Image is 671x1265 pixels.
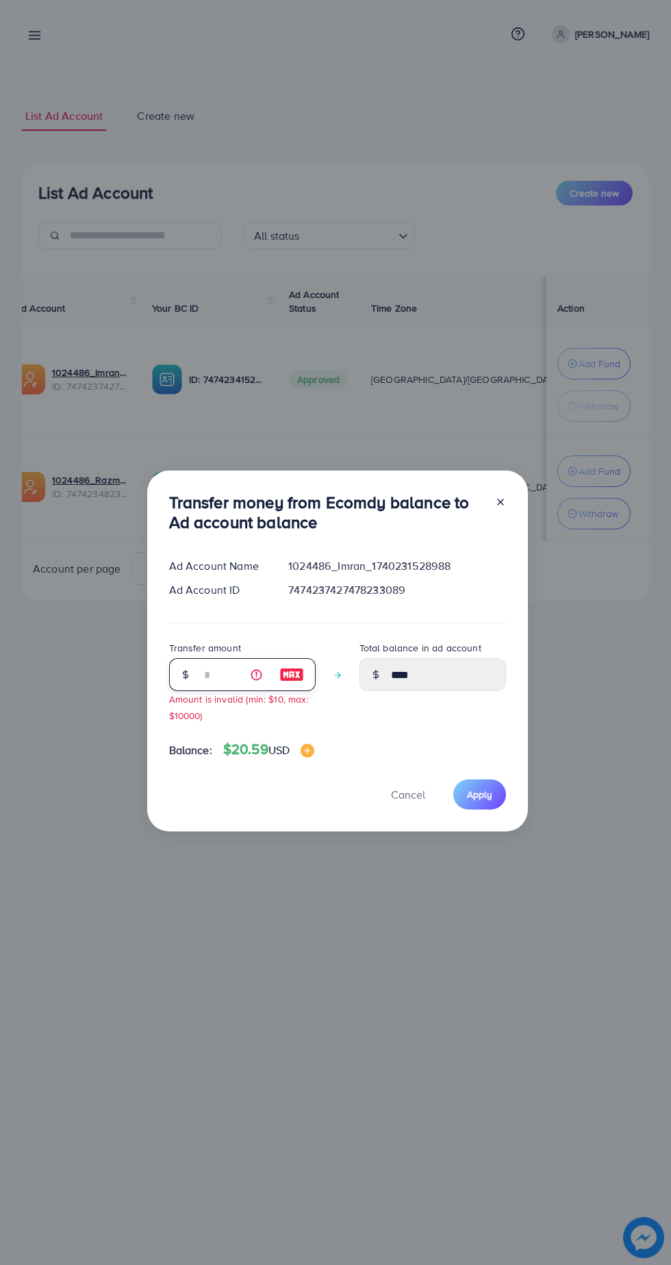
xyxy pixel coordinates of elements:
span: Cancel [391,787,425,802]
h3: Transfer money from Ecomdy balance to Ad account balance [169,492,484,532]
small: Amount is invalid (min: $10, max: $10000) [169,692,309,721]
div: 7474237427478233089 [277,582,516,598]
img: image [279,666,304,683]
label: Transfer amount [169,641,241,655]
span: Balance: [169,742,212,758]
button: Cancel [374,779,442,809]
label: Total balance in ad account [359,641,481,655]
img: image [301,744,314,757]
h4: $20.59 [223,741,314,758]
span: Apply [467,788,492,801]
div: 1024486_Imran_1740231528988 [277,558,516,574]
div: Ad Account ID [158,582,278,598]
span: USD [268,742,290,757]
button: Apply [453,779,506,809]
div: Ad Account Name [158,558,278,574]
